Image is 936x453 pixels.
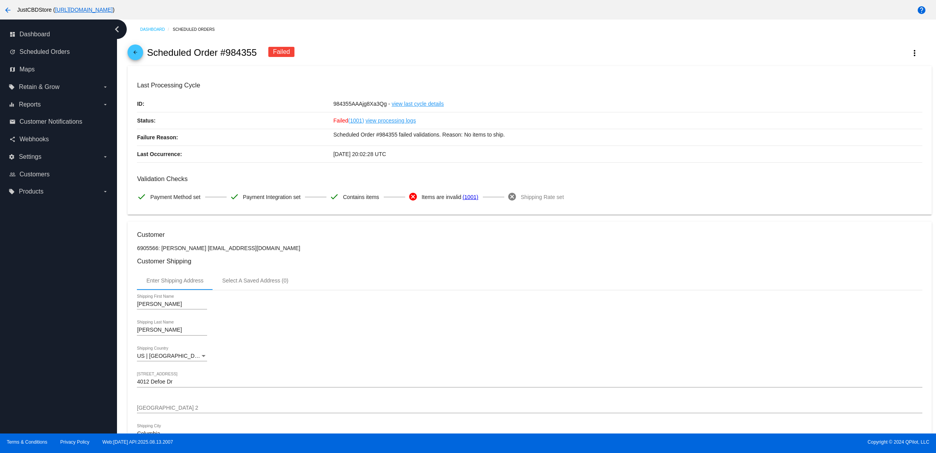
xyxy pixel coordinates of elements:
[102,84,108,90] i: arrow_drop_down
[268,47,295,57] div: Failed
[9,119,16,125] i: email
[348,112,364,129] a: (1001)
[147,47,257,58] h2: Scheduled Order #984355
[103,439,173,445] a: Web:[DATE] API:2025.08.13.2007
[131,50,140,59] mat-icon: arrow_back
[102,188,108,195] i: arrow_drop_down
[463,189,478,205] a: (1001)
[140,23,173,36] a: Dashboard
[55,7,113,13] a: [URL][DOMAIN_NAME]
[137,431,207,437] input: Shipping City
[60,439,90,445] a: Privacy Policy
[9,115,108,128] a: email Customer Notifications
[9,168,108,181] a: people_outline Customers
[230,192,239,201] mat-icon: check
[9,28,108,41] a: dashboard Dashboard
[19,171,50,178] span: Customers
[9,188,15,195] i: local_offer
[9,63,108,76] a: map Maps
[137,146,333,162] p: Last Occurrence:
[917,5,926,15] mat-icon: help
[333,117,364,124] span: Failed
[102,154,108,160] i: arrow_drop_down
[137,258,922,265] h3: Customer Shipping
[137,82,922,89] h3: Last Processing Cycle
[137,245,922,251] p: 6905566: [PERSON_NAME] [EMAIL_ADDRESS][DOMAIN_NAME]
[19,101,41,108] span: Reports
[137,112,333,129] p: Status:
[507,192,517,201] mat-icon: cancel
[19,66,35,73] span: Maps
[137,231,922,238] h3: Customer
[102,101,108,108] i: arrow_drop_down
[137,379,922,385] input: Shipping Street 1
[137,96,333,112] p: ID:
[365,112,416,129] a: view processing logs
[19,118,82,125] span: Customer Notifications
[19,153,41,160] span: Settings
[111,23,123,36] i: chevron_left
[137,192,146,201] mat-icon: check
[137,405,922,411] input: Shipping Street 2
[521,189,564,205] span: Shipping Rate set
[137,353,207,359] mat-select: Shipping Country
[9,136,16,142] i: share
[137,129,333,146] p: Failure Reason:
[137,353,206,359] span: US | [GEOGRAPHIC_DATA]
[137,327,207,333] input: Shipping Last Name
[392,96,444,112] a: view last cycle details
[9,46,108,58] a: update Scheduled Orders
[3,5,12,15] mat-icon: arrow_back
[333,129,922,140] p: Scheduled Order #984355 failed validations. Reason: No items to ship.
[19,136,49,143] span: Webhooks
[9,31,16,37] i: dashboard
[19,48,70,55] span: Scheduled Orders
[173,23,222,36] a: Scheduled Orders
[146,277,203,284] div: Enter Shipping Address
[408,192,418,201] mat-icon: cancel
[910,48,919,58] mat-icon: more_vert
[222,277,289,284] div: Select A Saved Address (0)
[19,83,59,91] span: Retain & Grow
[422,189,461,205] span: Items are invalid
[9,171,16,178] i: people_outline
[19,31,50,38] span: Dashboard
[333,101,390,107] span: 984355AAAjg8Xa3Qg -
[330,192,339,201] mat-icon: check
[9,133,108,146] a: share Webhooks
[9,154,15,160] i: settings
[9,49,16,55] i: update
[343,189,379,205] span: Contains items
[475,439,929,445] span: Copyright © 2024 QPilot, LLC
[137,301,207,307] input: Shipping First Name
[333,151,386,157] span: [DATE] 20:02:28 UTC
[243,189,301,205] span: Payment Integration set
[150,189,200,205] span: Payment Method set
[9,84,15,90] i: local_offer
[9,66,16,73] i: map
[19,188,43,195] span: Products
[137,175,922,183] h3: Validation Checks
[9,101,15,108] i: equalizer
[17,7,115,13] span: JustCBDStore ( )
[7,439,47,445] a: Terms & Conditions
